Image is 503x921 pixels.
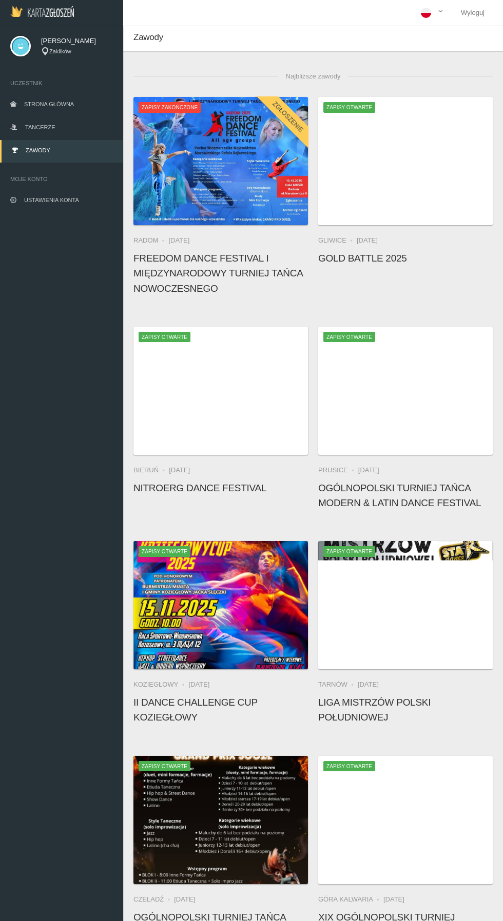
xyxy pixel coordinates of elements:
[133,97,308,225] a: FREEDOM DANCE FESTIVAL I Międzynarodowy Turniej Tańca NowoczesnegoZapisy zakończoneZgłoszenie
[318,480,493,510] h4: Ogólnopolski Turniej Tańca MODERN & LATIN DANCE FESTIVAL
[318,327,493,455] img: Ogólnopolski Turniej Tańca MODERN & LATIN DANCE FESTIVAL
[318,97,493,225] a: Gold Battle 2025Zapisy otwarte
[318,235,357,246] li: Gliwice
[133,327,308,455] img: NitroErg Dance Festival
[133,756,308,884] a: Ogólnopolski Turniej Tańca Nowoczesnego FIRE CUPZapisy otwarte
[133,251,308,296] h4: FREEDOM DANCE FESTIVAL I Międzynarodowy Turniej Tańca Nowoczesnego
[168,235,189,246] li: [DATE]
[318,541,493,669] img: Liga Mistrzów Polski Południowej
[318,97,493,225] img: Gold Battle 2025
[10,174,113,184] span: Moje konto
[24,101,74,107] span: Strona główna
[318,756,493,884] a: XIX Ogólnopolski Turniej Taneczny "Taneczne Pejzaże"Zapisy otwarte
[139,546,190,556] span: Zapisy otwarte
[357,235,378,246] li: [DATE]
[133,541,308,669] img: II Dance Challenge Cup KOZIEGŁOWY
[10,36,31,56] img: svg
[318,251,493,266] h4: Gold Battle 2025
[318,465,358,475] li: Prusice
[10,6,74,17] img: Logo
[383,894,404,905] li: [DATE]
[323,332,375,342] span: Zapisy otwarte
[174,894,195,905] li: [DATE]
[133,894,174,905] li: Czeladź
[323,761,375,771] span: Zapisy otwarte
[25,124,55,130] span: Tancerze
[133,695,308,725] h4: II Dance Challenge Cup KOZIEGŁOWY
[133,235,168,246] li: Radom
[139,332,190,342] span: Zapisy otwarte
[358,465,379,475] li: [DATE]
[41,36,113,46] span: [PERSON_NAME]
[169,465,190,475] li: [DATE]
[133,679,188,690] li: Koziegłowy
[323,546,375,556] span: Zapisy otwarte
[139,102,201,112] span: Zapisy zakończone
[133,97,308,225] img: FREEDOM DANCE FESTIVAL I Międzynarodowy Turniej Tańca Nowoczesnego
[318,541,493,669] a: Liga Mistrzów Polski PołudniowejZapisy otwarte
[133,465,169,475] li: Bieruń
[323,102,375,112] span: Zapisy otwarte
[318,756,493,884] img: XIX Ogólnopolski Turniej Taneczny "Taneczne Pejzaże"
[358,679,379,690] li: [DATE]
[255,85,320,150] div: Zgłoszenie
[278,66,349,87] span: Najbliższe zawody
[318,679,358,690] li: Tarnów
[133,32,163,42] span: Zawody
[133,541,308,669] a: II Dance Challenge Cup KOZIEGŁOWYZapisy otwarte
[139,761,190,771] span: Zapisy otwarte
[318,327,493,455] a: Ogólnopolski Turniej Tańca MODERN & LATIN DANCE FESTIVALZapisy otwarte
[24,197,79,203] span: Ustawienia konta
[133,327,308,455] a: NitroErg Dance FestivalZapisy otwarte
[318,894,383,905] li: Góra Kalwaria
[41,47,113,56] div: Zaklików
[10,78,113,88] span: Uczestnik
[188,679,209,690] li: [DATE]
[133,480,308,495] h4: NitroErg Dance Festival
[133,756,308,884] img: Ogólnopolski Turniej Tańca Nowoczesnego FIRE CUP
[318,695,493,725] h4: Liga Mistrzów Polski Południowej
[26,147,50,153] span: Zawody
